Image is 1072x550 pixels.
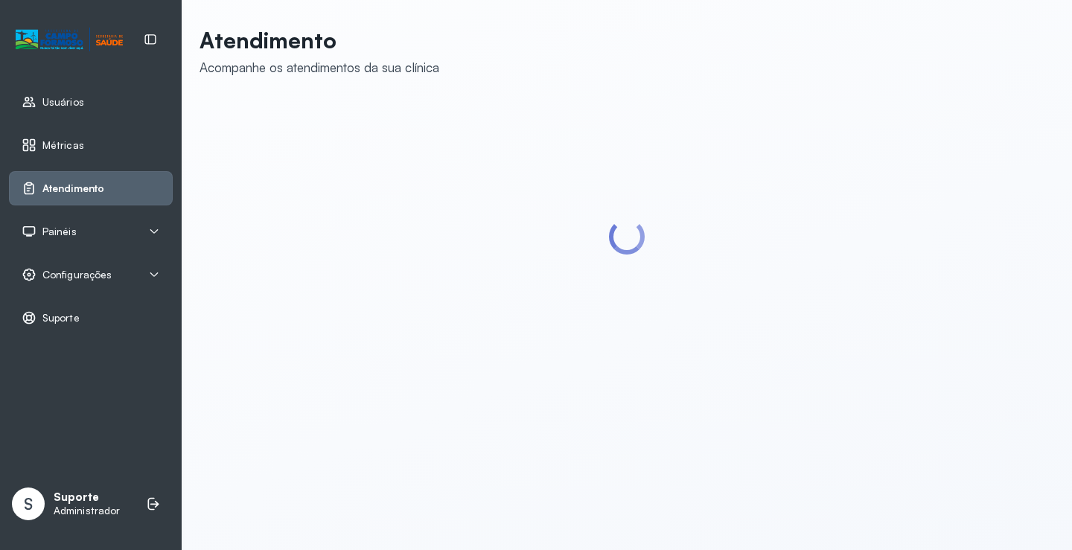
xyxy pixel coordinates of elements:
p: Administrador [54,505,120,517]
p: Atendimento [200,27,439,54]
span: Métricas [42,139,84,152]
span: Atendimento [42,182,104,195]
span: Configurações [42,269,112,281]
p: Suporte [54,490,120,505]
span: Suporte [42,312,80,324]
div: Acompanhe os atendimentos da sua clínica [200,60,439,75]
img: Logotipo do estabelecimento [16,28,123,52]
a: Usuários [22,95,160,109]
span: Usuários [42,96,84,109]
a: Atendimento [22,181,160,196]
span: Painéis [42,226,77,238]
a: Métricas [22,138,160,153]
